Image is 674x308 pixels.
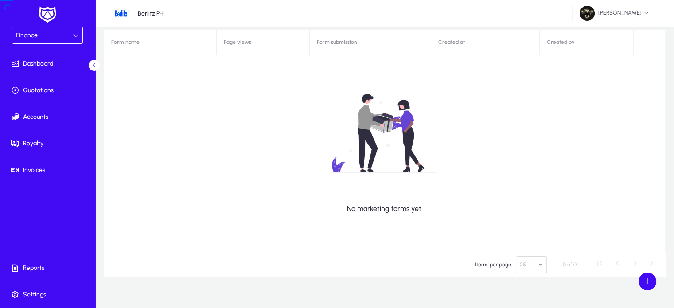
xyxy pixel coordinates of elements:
[2,281,97,308] a: Settings
[2,59,97,68] span: Dashboard
[2,77,97,104] a: Quotations
[36,5,58,24] img: white-logo.png
[2,290,97,299] span: Settings
[138,10,164,17] p: Berlitz PH
[16,31,38,39] span: Finance
[347,204,423,213] p: No marketing forms yet.
[573,5,656,21] button: [PERSON_NAME]
[2,157,97,183] a: Invoices
[563,260,577,269] div: 0 of 0
[580,6,595,21] img: 77.jpg
[2,166,97,175] span: Invoices
[2,86,97,95] span: Quotations
[2,264,97,273] span: Reports
[2,51,97,77] a: Dashboard
[287,69,483,198] img: no-data.svg
[2,139,97,148] span: Royalty
[2,130,97,157] a: Royalty
[2,255,97,281] a: Reports
[104,252,665,277] mat-paginator: Select page
[2,113,97,121] span: Accounts
[113,5,130,22] img: 28.png
[580,6,649,21] span: [PERSON_NAME]
[2,104,97,130] a: Accounts
[475,260,512,269] div: Items per page:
